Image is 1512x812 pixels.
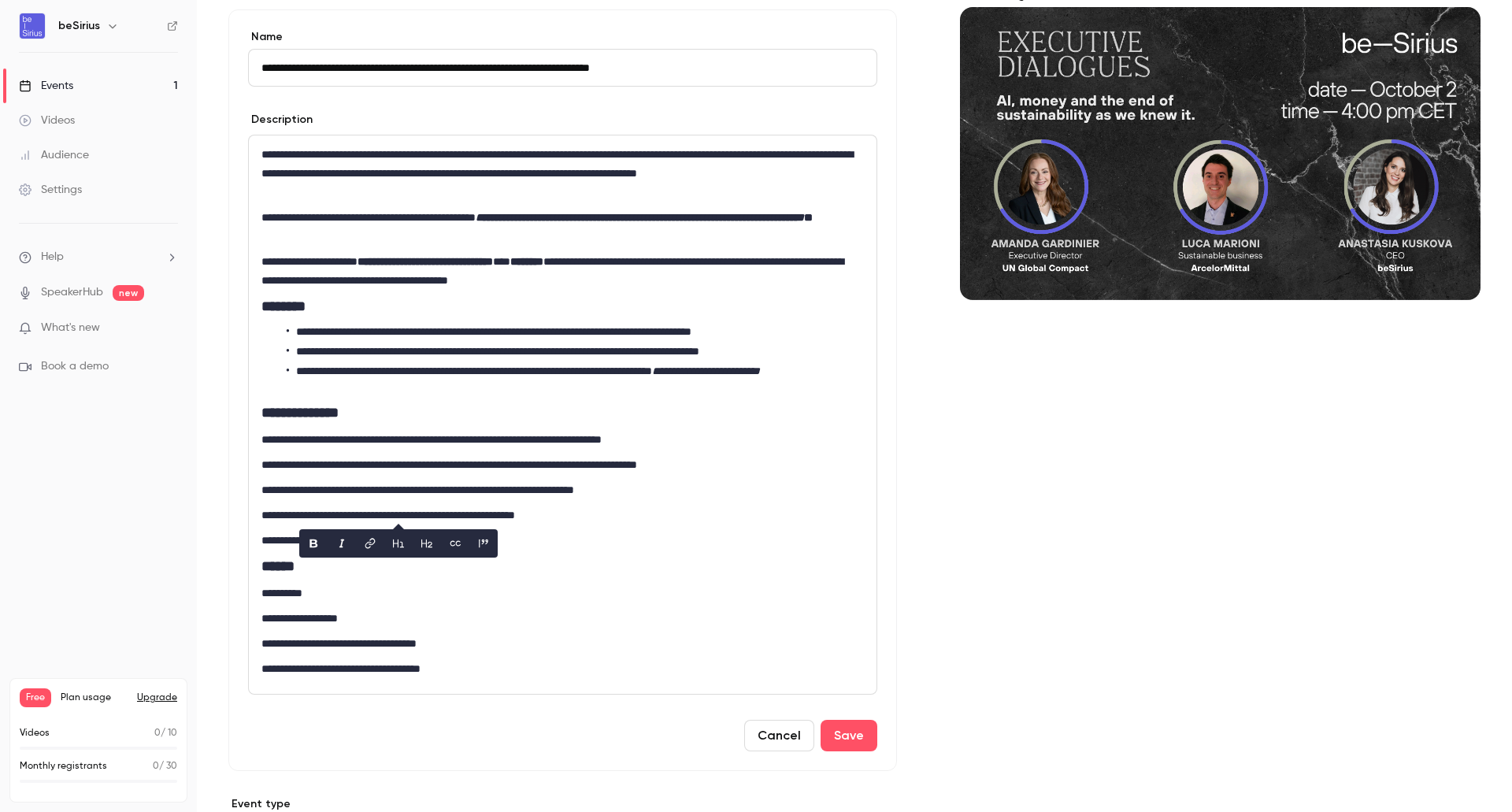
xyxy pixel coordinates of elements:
[248,29,877,45] label: Name
[744,720,814,751] button: Cancel
[41,358,109,375] span: Book a demo
[19,113,75,128] div: Videos
[19,78,73,94] div: Events
[154,726,177,740] p: / 10
[19,147,89,163] div: Audience
[41,284,103,301] a: SpeakerHub
[471,531,496,556] button: blockquote
[19,182,82,198] div: Settings
[61,691,128,704] span: Plan usage
[153,759,177,773] p: / 30
[301,531,326,556] button: bold
[20,726,50,740] p: Videos
[20,688,51,707] span: Free
[248,112,313,128] label: Description
[113,285,144,301] span: new
[821,720,877,751] button: Save
[249,135,876,694] div: editor
[137,691,177,704] button: Upgrade
[41,320,100,336] span: What's new
[58,18,100,34] h6: beSirius
[358,531,383,556] button: link
[20,13,45,39] img: beSirius
[329,531,354,556] button: italic
[228,796,897,812] p: Event type
[41,249,64,265] span: Help
[153,762,159,771] span: 0
[248,135,877,695] section: description
[20,759,107,773] p: Monthly registrants
[19,249,178,265] li: help-dropdown-opener
[154,729,161,738] span: 0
